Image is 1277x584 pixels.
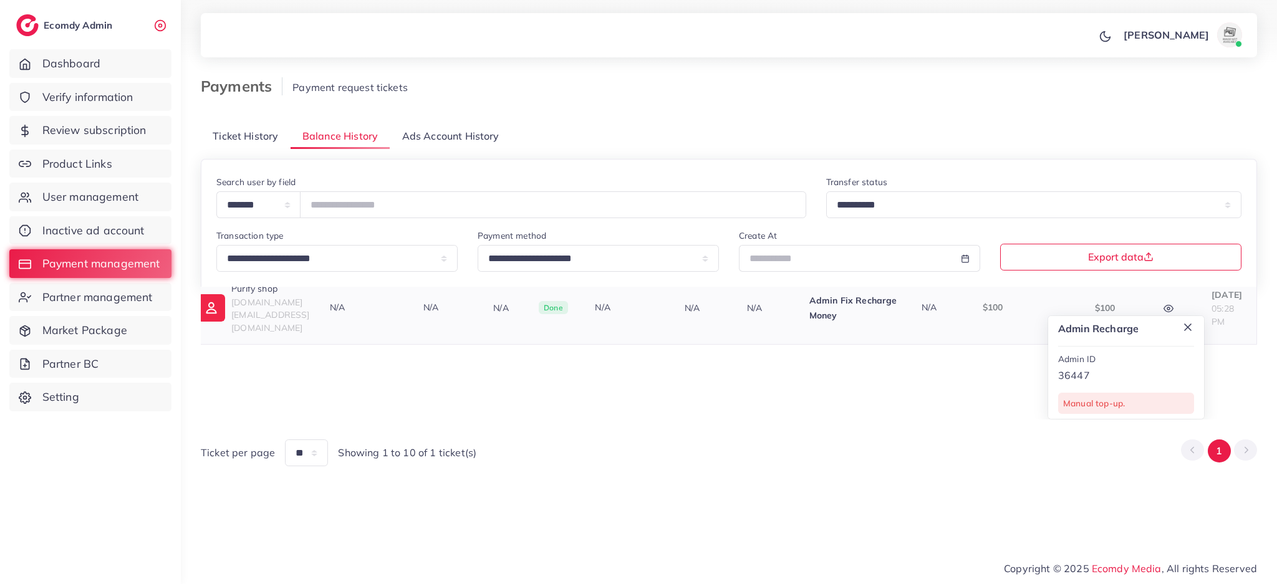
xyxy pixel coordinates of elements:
a: Inactive ad account [9,216,171,245]
a: Verify information [9,83,171,112]
span: Payment request tickets [292,81,408,93]
p: Manual top-up. [1063,396,1189,411]
h3: Payments [201,77,282,95]
a: User management [9,183,171,211]
a: Payment management [9,249,171,278]
a: Ecomdy Media [1092,562,1162,575]
label: Transfer status [826,176,887,188]
span: [DOMAIN_NAME][EMAIL_ADDRESS][DOMAIN_NAME] [231,297,309,333]
span: Partner management [42,289,153,305]
span: Balance History [302,129,378,143]
span: Copyright © 2025 [1004,561,1257,576]
a: Partner BC [9,350,171,378]
p: N/A [685,300,727,315]
p: N/A [747,300,789,315]
p: [PERSON_NAME] [1124,27,1209,42]
img: logo [16,14,39,36]
span: Inactive ad account [42,223,145,239]
span: Ticket per page [201,446,275,460]
a: Partner management [9,283,171,312]
p: N/A [493,300,519,315]
img: ic-user-info.36bf1079.svg [198,294,225,322]
label: Search user by field [216,176,296,188]
span: , All rights Reserved [1162,561,1257,576]
p: Admin recharge [1058,321,1194,336]
a: Setting [9,383,171,411]
label: Transaction type [216,229,284,242]
label: Payment method [478,229,546,242]
span: N/A [423,302,438,313]
p: Purify shop [231,281,309,296]
ul: Pagination [1181,439,1257,462]
span: Market Package [42,322,127,338]
span: Setting [42,389,79,405]
span: Review subscription [42,122,147,138]
span: Export data [1088,252,1154,262]
span: N/A [922,302,937,313]
span: Showing 1 to 10 of 1 ticket(s) [338,446,476,460]
span: Ads Account History [402,129,499,143]
a: logoEcomdy Admin [16,14,115,36]
span: Done [539,301,568,315]
span: $100 [983,302,1003,313]
p: $100 [1095,300,1128,315]
p: [DATE] [1212,287,1246,302]
div: N/A [330,301,403,314]
p: Admin Fix Recharge Money [809,293,902,323]
p: 36447 [1058,368,1194,383]
a: Review subscription [9,116,171,145]
div: N/A [595,301,664,314]
span: Payment management [42,256,160,272]
button: Go to page 1 [1208,439,1231,462]
span: Partner BC [42,356,99,372]
a: [PERSON_NAME]avatar [1117,22,1247,47]
h2: Ecomdy Admin [44,19,115,31]
a: Market Package [9,316,171,345]
label: Create At [739,229,777,242]
span: User management [42,189,138,205]
span: Verify information [42,89,133,105]
a: Dashboard [9,49,171,78]
label: Admin ID [1058,353,1096,365]
span: Ticket History [213,129,278,143]
span: Product Links [42,156,112,172]
span: Dashboard [42,55,100,72]
span: 05:28 PM [1212,303,1234,327]
button: Export data [1000,244,1241,270]
img: avatar [1217,22,1242,47]
a: Product Links [9,150,171,178]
